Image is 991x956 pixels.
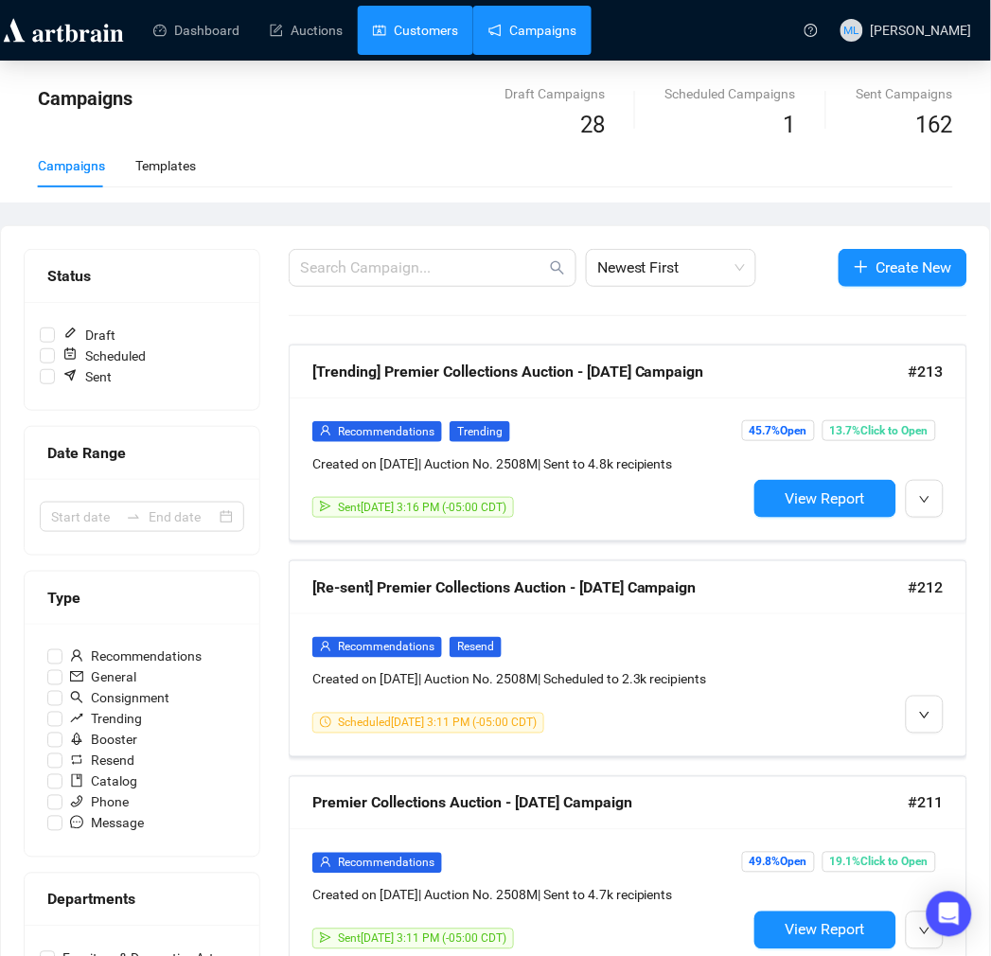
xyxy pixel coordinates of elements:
div: [Re-sent] Premier Collections Auction - [DATE] Campaign [312,575,909,599]
span: Newest First [597,250,745,286]
span: Recommendations [338,857,434,870]
span: Campaigns [38,87,133,110]
span: [PERSON_NAME] [871,23,972,38]
span: Scheduled [55,345,153,366]
span: Sent [DATE] 3:16 PM (-05:00 CDT) [338,501,506,514]
span: Draft [55,325,123,345]
span: Recommendations [338,641,434,654]
div: Open Intercom Messenger [927,892,972,937]
span: #212 [909,575,944,599]
div: Created on [DATE] | Auction No. 2508M | Sent to 4.8k recipients [312,453,747,474]
span: search [70,691,83,704]
span: retweet [70,753,83,767]
input: End date [149,506,216,527]
span: mail [70,670,83,683]
div: Type [47,586,237,610]
span: send [320,932,331,944]
span: 1 [784,112,796,138]
span: send [320,501,331,512]
span: View Report [786,921,865,939]
span: Resend [62,751,142,771]
span: #211 [909,791,944,815]
span: Sent [55,366,119,387]
a: Dashboard [153,6,239,55]
div: Scheduled Campaigns [665,83,796,104]
span: rise [70,712,83,725]
span: to [126,509,141,524]
span: user [320,641,331,652]
span: question-circle [805,24,818,37]
span: Consignment [62,688,177,709]
span: book [70,774,83,788]
a: [Re-sent] Premier Collections Auction - [DATE] Campaign#212userRecommendationsResendCreated on [D... [289,560,967,757]
span: 45.7% Open [742,420,815,441]
input: Start date [51,506,118,527]
span: 28 [580,112,605,138]
div: Date Range [47,441,237,465]
div: Status [47,264,237,288]
button: View Report [754,912,896,949]
div: Departments [47,888,237,912]
button: View Report [754,480,896,518]
a: Auctions [270,6,343,55]
div: Draft Campaigns [504,83,605,104]
span: Recommendations [62,646,209,667]
span: Sent [DATE] 3:11 PM (-05:00 CDT) [338,932,506,946]
span: 49.8% Open [742,852,815,873]
a: Customers [373,6,458,55]
span: phone [70,795,83,808]
a: Campaigns [488,6,576,55]
span: 162 [916,112,953,138]
button: Create New [839,249,967,287]
span: Message [62,813,151,834]
span: Phone [62,792,136,813]
span: Recommendations [338,425,434,438]
span: clock-circle [320,717,331,728]
span: Scheduled [DATE] 3:11 PM (-05:00 CDT) [338,717,537,730]
span: 13.7% Click to Open [823,420,936,441]
span: #213 [909,360,944,383]
input: Search Campaign... [300,257,546,279]
span: Trending [62,709,150,730]
div: Templates [135,155,196,176]
span: down [919,710,930,721]
span: Resend [450,637,502,658]
div: Campaigns [38,155,105,176]
div: Premier Collections Auction - [DATE] Campaign [312,791,909,815]
span: user [320,857,331,868]
a: [Trending] Premier Collections Auction - [DATE] Campaign#213userRecommendationsTrendingCreated on... [289,345,967,541]
span: down [919,926,930,937]
span: down [919,494,930,505]
div: Created on [DATE] | Auction No. 2508M | Scheduled to 2.3k recipients [312,669,747,690]
span: 19.1% Click to Open [823,852,936,873]
span: Create New [876,256,952,279]
span: ML [844,21,860,39]
div: [Trending] Premier Collections Auction - [DATE] Campaign [312,360,909,383]
span: user [320,425,331,436]
span: General [62,667,144,688]
span: Trending [450,421,510,442]
span: swap-right [126,509,141,524]
div: Created on [DATE] | Auction No. 2508M | Sent to 4.7k recipients [312,885,747,906]
span: search [550,260,565,275]
span: message [70,816,83,829]
span: Catalog [62,771,145,792]
span: user [70,649,83,663]
span: View Report [786,489,865,507]
div: Sent Campaigns [857,83,953,104]
span: rocket [70,733,83,746]
span: Booster [62,730,145,751]
span: plus [854,259,869,274]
